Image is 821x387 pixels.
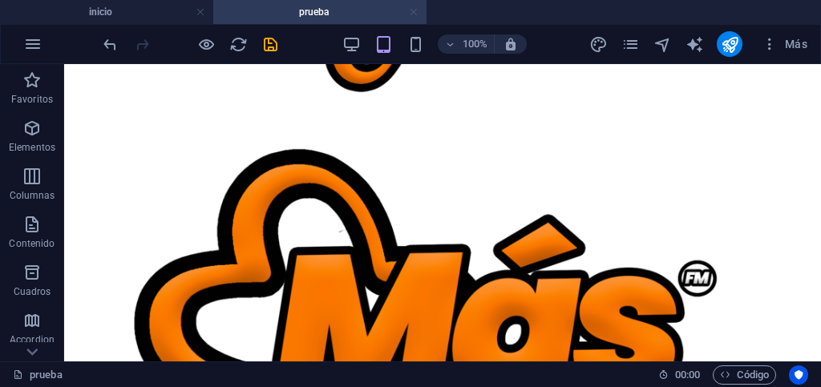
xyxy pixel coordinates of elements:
[9,141,55,154] p: Elementos
[755,31,814,57] button: Más
[229,34,248,54] button: reload
[621,34,640,54] button: pages
[9,237,55,250] p: Contenido
[462,34,487,54] h6: 100%
[10,189,55,202] p: Columnas
[504,37,518,51] i: Al redimensionar, ajustar el nivel de zoom automáticamente para ajustarse al dispositivo elegido.
[100,34,119,54] button: undo
[11,93,53,106] p: Favoritos
[621,35,640,54] i: Páginas (Ctrl+Alt+S)
[213,3,427,21] h4: prueba
[675,365,700,385] span: 00 00
[261,34,280,54] button: save
[686,369,689,381] span: :
[588,34,608,54] button: design
[653,35,672,54] i: Navegador
[686,35,704,54] i: AI Writer
[438,34,495,54] button: 100%
[14,285,51,298] p: Cuadros
[720,365,769,385] span: Código
[589,35,608,54] i: Diseño (Ctrl+Alt+Y)
[717,31,742,57] button: publish
[713,365,776,385] button: Código
[762,36,807,52] span: Más
[789,365,808,385] button: Usercentrics
[13,365,63,385] a: Haz clic para cancelar la selección y doble clic para abrir páginas
[101,35,119,54] i: Deshacer: Eliminar elementos (Ctrl+Z)
[653,34,672,54] button: navigator
[10,333,55,346] p: Accordion
[721,35,739,54] i: Publicar
[658,365,701,385] h6: Tiempo de la sesión
[685,34,704,54] button: text_generator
